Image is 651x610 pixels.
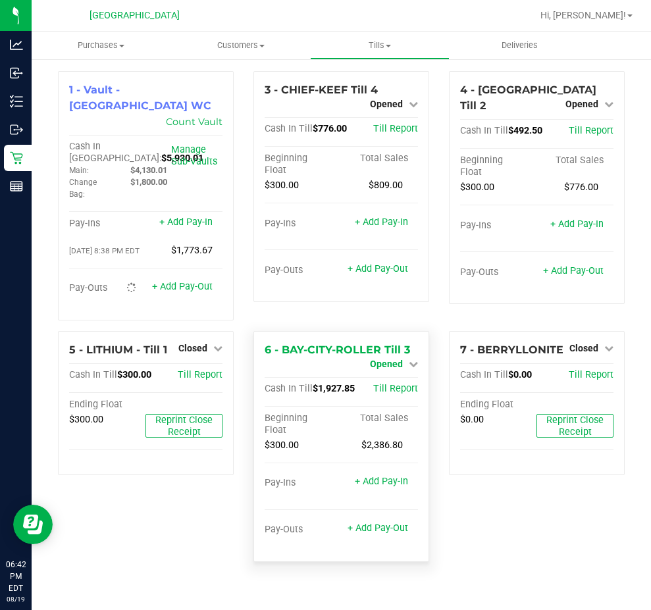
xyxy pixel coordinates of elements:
[569,343,598,353] span: Closed
[90,10,180,21] span: [GEOGRAPHIC_DATA]
[540,10,626,20] span: Hi, [PERSON_NAME]!
[569,125,613,136] a: Till Report
[348,522,408,534] a: + Add Pay-Out
[130,177,167,187] span: $1,800.00
[460,399,536,411] div: Ending Float
[10,151,23,165] inline-svg: Retail
[69,166,89,175] span: Main:
[10,95,23,108] inline-svg: Inventory
[10,38,23,51] inline-svg: Analytics
[369,180,403,191] span: $809.00
[265,440,299,451] span: $300.00
[13,505,53,544] iframe: Resource center
[178,369,222,380] a: Till Report
[564,182,598,193] span: $776.00
[355,476,408,487] a: + Add Pay-In
[155,415,213,438] span: Reprint Close Receipt
[69,246,140,255] span: [DATE] 8:38 PM EDT
[69,178,97,199] span: Change Bag:
[159,216,213,228] a: + Add Pay-In
[460,84,596,112] span: 4 - [GEOGRAPHIC_DATA] Till 2
[171,245,213,256] span: $1,773.67
[460,220,536,232] div: Pay-Ins
[311,39,449,51] span: Tills
[265,343,410,356] span: 6 - BAY-CITY-ROLLER Till 3
[460,267,536,278] div: Pay-Outs
[32,39,171,51] span: Purchases
[370,99,403,109] span: Opened
[265,84,378,96] span: 3 - CHIEF-KEEF Till 4
[69,399,145,411] div: Ending Float
[69,414,103,425] span: $300.00
[313,123,347,134] span: $776.00
[310,32,450,59] a: Tills
[178,343,207,353] span: Closed
[460,343,563,356] span: 7 - BERRYLLONITE
[484,39,556,51] span: Deliveries
[152,281,213,292] a: + Add Pay-Out
[265,477,341,489] div: Pay-Ins
[10,180,23,193] inline-svg: Reports
[265,524,341,536] div: Pay-Outs
[543,265,604,276] a: + Add Pay-Out
[69,141,161,164] span: Cash In [GEOGRAPHIC_DATA]:
[265,265,341,276] div: Pay-Outs
[565,99,598,109] span: Opened
[373,123,418,134] a: Till Report
[69,84,211,112] span: 1 - Vault - [GEOGRAPHIC_DATA] WC
[460,182,494,193] span: $300.00
[69,282,145,294] div: Pay-Outs
[69,369,117,380] span: Cash In Till
[10,123,23,136] inline-svg: Outbound
[172,39,310,51] span: Customers
[341,153,417,165] div: Total Sales
[546,415,604,438] span: Reprint Close Receipt
[550,218,604,230] a: + Add Pay-In
[265,383,313,394] span: Cash In Till
[361,440,403,451] span: $2,386.80
[348,263,408,274] a: + Add Pay-Out
[6,594,26,604] p: 08/19
[166,116,222,128] a: Count Vault
[536,414,613,438] button: Reprint Close Receipt
[355,216,408,228] a: + Add Pay-In
[569,369,613,380] a: Till Report
[313,383,355,394] span: $1,927.85
[460,369,508,380] span: Cash In Till
[450,32,589,59] a: Deliveries
[145,414,222,438] button: Reprint Close Receipt
[171,32,311,59] a: Customers
[130,165,167,175] span: $4,130.01
[536,155,613,166] div: Total Sales
[460,125,508,136] span: Cash In Till
[69,218,145,230] div: Pay-Ins
[32,32,171,59] a: Purchases
[265,153,341,176] div: Beginning Float
[460,414,484,425] span: $0.00
[373,383,418,394] a: Till Report
[161,153,203,164] span: $5,930.01
[265,413,341,436] div: Beginning Float
[117,369,151,380] span: $300.00
[69,343,167,356] span: 5 - LITHIUM - Till 1
[10,66,23,80] inline-svg: Inbound
[171,144,217,167] a: Manage Sub-Vaults
[265,218,341,230] div: Pay-Ins
[265,123,313,134] span: Cash In Till
[508,125,542,136] span: $492.50
[6,559,26,594] p: 06:42 PM EDT
[508,369,532,380] span: $0.00
[265,180,299,191] span: $300.00
[341,413,417,424] div: Total Sales
[370,359,403,369] span: Opened
[460,155,536,178] div: Beginning Float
